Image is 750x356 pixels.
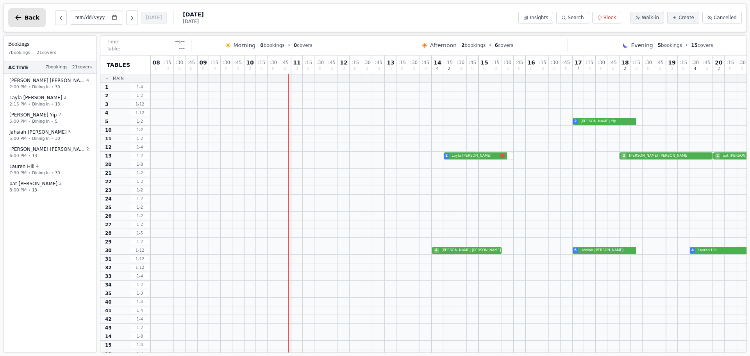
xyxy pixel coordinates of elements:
[483,67,486,71] span: 0
[621,60,629,65] span: 18
[604,14,616,21] span: Block
[294,43,297,48] span: 0
[113,75,124,81] span: Main
[461,43,464,48] span: 2
[190,67,192,71] span: 0
[130,144,149,150] span: 1 - 4
[130,342,149,348] span: 1 - 4
[72,64,92,71] span: 21 covers
[45,64,68,71] span: 7 bookings
[440,248,501,253] span: [PERSON_NAME] [PERSON_NAME]
[9,129,67,135] span: Jahsiah [PERSON_NAME]
[729,67,731,71] span: 0
[450,153,499,159] span: Layla [PERSON_NAME]
[389,67,392,71] span: 0
[461,42,486,48] span: bookings
[738,60,746,65] span: : 30
[307,67,309,71] span: 0
[516,60,523,65] span: : 45
[32,136,50,141] span: Dining In
[422,60,429,65] span: : 45
[352,60,359,65] span: : 15
[691,60,699,65] span: : 30
[500,154,505,158] svg: Allergens: Nuts, Tree nuts
[68,129,71,136] span: 5
[246,60,254,65] span: 10
[130,93,149,98] span: 1 - 2
[5,75,95,93] button: [PERSON_NAME] [PERSON_NAME]42:00 PM•Dining In•30
[130,299,149,305] span: 1 - 4
[36,163,39,170] span: 4
[105,222,112,228] span: 27
[434,248,439,253] span: 4
[105,204,112,211] span: 25
[105,239,112,245] span: 29
[37,50,56,56] span: 21 covers
[28,84,30,90] span: •
[130,187,149,193] span: 1 - 2
[130,110,149,116] span: 1 - 12
[21,45,27,52] img: tab_domain_overview_orange.svg
[588,67,591,71] span: 0
[166,67,169,71] span: 0
[58,112,61,118] span: 2
[64,95,66,101] span: 2
[539,60,546,65] span: : 15
[633,60,640,65] span: : 15
[579,119,634,124] span: [PERSON_NAME] Yip
[105,101,108,107] span: 3
[288,42,291,48] span: •
[679,14,694,21] span: Create
[609,60,617,65] span: : 45
[105,325,112,331] span: 43
[105,118,108,125] span: 5
[8,40,92,48] h3: Bookings
[635,67,637,71] span: 0
[696,248,745,253] span: Lauren Hill
[541,67,544,71] span: 0
[105,213,112,219] span: 26
[105,265,112,271] span: 32
[105,273,112,279] span: 33
[105,144,112,150] span: 12
[658,43,661,48] span: 5
[141,12,167,23] button: [DATE]
[105,247,112,254] span: 30
[12,20,19,27] img: website_grey.svg
[5,109,95,127] button: [PERSON_NAME] Yip25:00 PM•Dining In•5
[86,146,89,153] span: 2
[202,67,204,71] span: 0
[627,153,711,159] span: [PERSON_NAME] [PERSON_NAME]
[130,118,149,124] span: 1 - 2
[612,67,614,71] span: 0
[130,170,149,176] span: 1 - 2
[130,265,149,270] span: 1 - 12
[51,170,54,176] span: •
[5,126,95,145] button: Jahsiah [PERSON_NAME]55:00 PM•Dining In•30
[430,41,457,49] span: Afternoon
[130,136,149,141] span: 1 - 2
[504,60,511,65] span: : 30
[105,316,112,322] span: 42
[668,60,675,65] span: 19
[281,60,289,65] span: : 45
[574,248,577,253] span: 5
[354,67,356,71] span: 0
[130,153,149,159] span: 1 - 2
[130,179,149,184] span: 1 - 2
[28,118,30,124] span: •
[445,60,453,65] span: : 15
[130,256,149,262] span: 1 - 12
[656,60,664,65] span: : 45
[702,12,742,23] button: Cancelled
[624,67,626,71] span: 2
[59,181,62,187] span: 2
[518,67,520,71] span: 0
[130,308,149,313] span: 1 - 4
[176,60,183,65] span: : 30
[9,135,27,142] span: 5:00 PM
[9,118,27,125] span: 5:00 PM
[647,67,649,71] span: 0
[249,67,251,71] span: 0
[727,60,734,65] span: : 15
